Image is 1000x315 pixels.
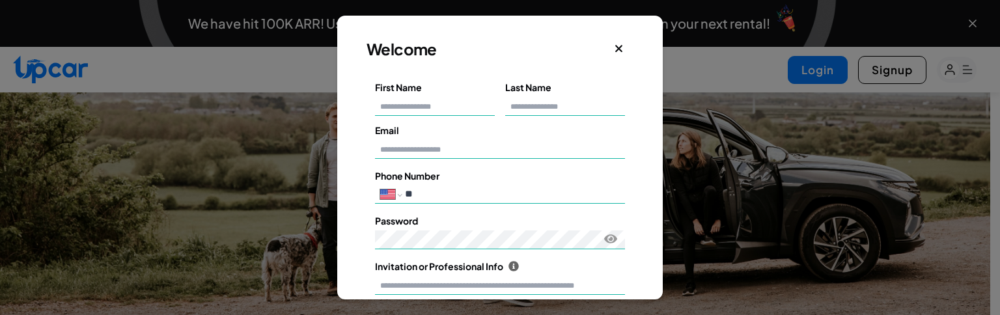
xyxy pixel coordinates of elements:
button: Close [609,38,629,60]
label: First Name [375,81,495,94]
label: Last Name [505,81,625,94]
label: Invitation or Professional Info [375,260,625,273]
button: Toggle password visibility [604,232,617,245]
label: Email [375,124,625,137]
h3: Welcome [367,38,581,59]
label: Phone Number [375,169,625,183]
label: Password [375,214,625,228]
